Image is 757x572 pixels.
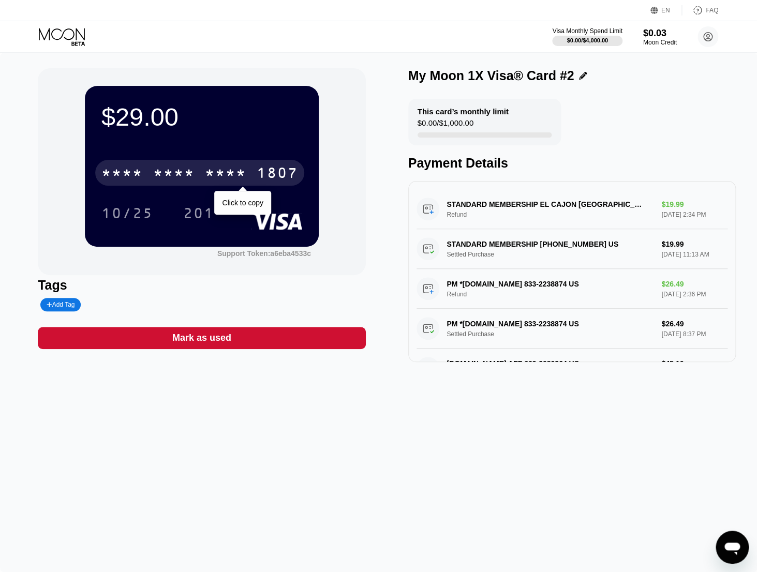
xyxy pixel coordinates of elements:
div: Moon Credit [643,39,677,46]
div: My Moon 1X Visa® Card #2 [408,68,574,83]
div: $29.00 [101,102,302,131]
div: 10/25 [94,200,161,226]
div: Mark as used [172,332,231,344]
div: Support Token: a6eba4533c [217,249,311,258]
div: $0.03Moon Credit [643,28,677,46]
div: $0.00 / $1,000.00 [418,118,473,132]
div: Visa Monthly Spend Limit$0.00/$4,000.00 [552,27,622,46]
div: $0.00 / $4,000.00 [567,37,608,43]
div: FAQ [682,5,718,16]
div: This card’s monthly limit [418,107,509,116]
div: EN [650,5,682,16]
div: 10/25 [101,206,153,223]
div: Add Tag [47,301,75,308]
div: Tags [38,278,365,293]
div: 201 [175,200,222,226]
div: EN [661,7,670,14]
div: Support Token:a6eba4533c [217,249,311,258]
div: Payment Details [408,156,736,171]
div: Click to copy [222,199,263,207]
div: $0.03 [643,28,677,39]
div: Mark as used [38,327,365,349]
iframe: Button to launch messaging window [716,531,749,564]
div: 1807 [257,166,298,183]
div: Add Tag [40,298,81,311]
div: FAQ [706,7,718,14]
div: 201 [183,206,214,223]
div: Visa Monthly Spend Limit [552,27,622,35]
